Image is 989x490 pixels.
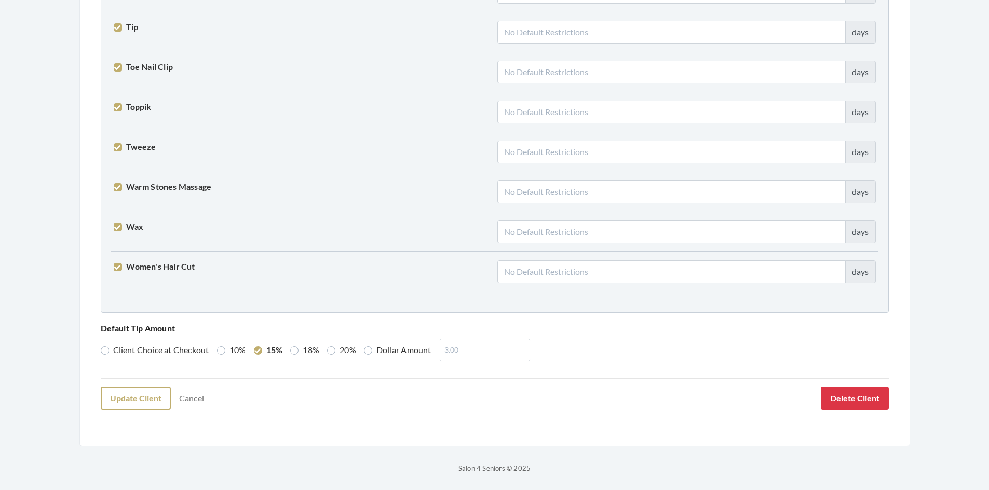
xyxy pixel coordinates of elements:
[290,344,319,356] label: 18%
[101,387,171,410] button: Update Client
[114,141,156,153] label: Tweeze
[845,220,876,243] div: days
[114,61,173,73] label: Toe Nail Clip
[845,180,876,203] div: days
[114,21,139,33] label: Tip
[497,141,846,163] input: No Default Restrictions
[114,220,144,233] label: Wax
[497,101,846,123] input: No Default Restrictions
[254,344,283,356] label: 15%
[845,141,876,163] div: days
[101,321,889,335] p: Default Tip Amount
[79,462,910,474] p: Salon 4 Seniors © 2025
[497,61,846,83] input: No Default Restrictions
[114,101,152,113] label: Toppik
[845,101,876,123] div: days
[101,344,209,356] label: Client Choice at Checkout
[114,180,212,193] label: Warm Stones Massage
[497,260,846,283] input: No Default Restrictions
[440,339,530,361] input: 3.00
[497,21,846,44] input: No Default Restrictions
[172,388,211,408] a: Cancel
[497,220,846,243] input: No Default Restrictions
[821,387,889,410] button: Delete Client
[845,260,876,283] div: days
[114,260,195,273] label: Women's Hair Cut
[845,61,876,83] div: days
[845,21,876,44] div: days
[364,344,431,356] label: Dollar Amount
[327,344,356,356] label: 20%
[217,344,246,356] label: 10%
[497,180,846,203] input: No Default Restrictions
